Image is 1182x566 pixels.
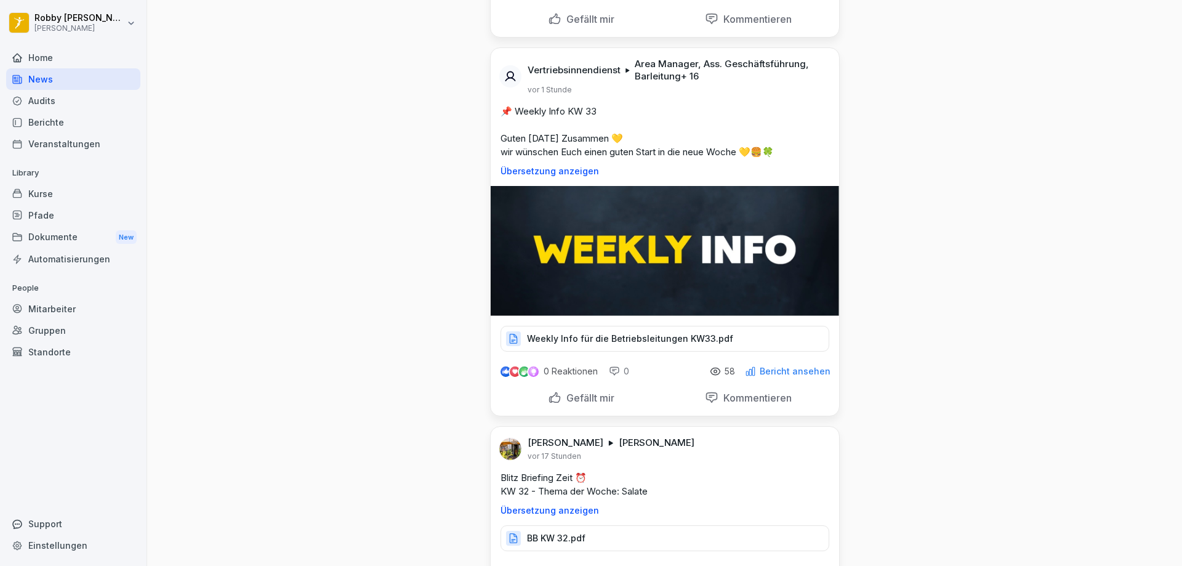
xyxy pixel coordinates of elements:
a: News [6,68,140,90]
img: z2e26xzkmd4p8ka1y8uokrzr.png [491,186,839,316]
a: Mitarbeiter [6,298,140,320]
p: 58 [725,366,735,376]
a: Weekly Info für die Betriebsleitungen KW33.pdf [501,336,829,349]
p: Gefällt mir [561,13,614,25]
p: 📌 Weekly Info KW 33 Guten [DATE] Zusammen 💛 wir wünschen Euch einen guten Start in die neue Woche... [501,105,829,159]
p: vor 1 Stunde [528,85,572,95]
div: New [116,230,137,245]
p: Bericht ansehen [760,366,830,376]
div: Support [6,513,140,535]
p: Kommentieren [718,13,792,25]
img: love [510,367,520,376]
p: BB KW 32.pdf [527,532,585,544]
p: [PERSON_NAME] [619,437,694,449]
p: Area Manager, Ass. Geschäftsführung, Barleitung + 16 [635,58,824,83]
img: inspiring [528,366,539,377]
img: ahtvx1qdgs31qf7oeejj87mb.png [499,438,521,460]
p: Robby [PERSON_NAME] [34,13,124,23]
div: Dokumente [6,226,140,249]
a: Audits [6,90,140,111]
p: Kommentieren [718,392,792,404]
a: Home [6,47,140,68]
p: [PERSON_NAME] [528,437,603,449]
a: Pfade [6,204,140,226]
p: vor 17 Stunden [528,451,581,461]
p: Weekly Info für die Betriebsleitungen KW33.pdf [527,333,733,345]
a: Berichte [6,111,140,133]
a: Einstellungen [6,535,140,556]
p: Blitz Briefing Zeit ⏰ KW 32 - Thema der Woche: Salate [501,471,829,498]
p: People [6,278,140,298]
a: Standorte [6,341,140,363]
p: Übersetzung anzeigen [501,506,829,515]
a: Veranstaltungen [6,133,140,155]
p: 0 Reaktionen [544,366,598,376]
p: Vertriebsinnendienst [528,64,621,76]
p: Übersetzung anzeigen [501,166,829,176]
a: Automatisierungen [6,248,140,270]
a: Kurse [6,183,140,204]
img: celebrate [519,366,529,377]
p: Gefällt mir [561,392,614,404]
a: DokumenteNew [6,226,140,249]
img: like [501,366,510,376]
a: BB KW 32.pdf [501,536,829,548]
p: Library [6,163,140,183]
a: Gruppen [6,320,140,341]
div: 0 [609,365,629,378]
p: [PERSON_NAME] [34,24,124,33]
